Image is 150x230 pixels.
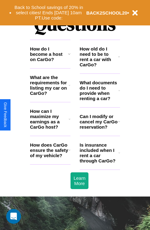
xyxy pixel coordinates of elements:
h3: Can I modify or cancel my CarGo reservation? [80,114,118,130]
h3: Is insurance included when I rent a car through CarGo? [80,142,118,163]
button: Back to School savings of 20% in select cities! Ends [DATE] 10am PT.Use code: [11,3,86,22]
button: Learn More [71,172,88,189]
b: BACK2SCHOOL20 [86,10,127,15]
h3: What documents do I need to provide when renting a car? [80,80,119,101]
h3: How can I maximize my earnings as a CarGo host? [30,108,69,130]
div: Give Feedback [3,102,7,127]
iframe: Intercom live chat [6,209,21,224]
h3: How do I become a host on CarGo? [30,46,68,62]
h3: How old do I need to be to rent a car with CarGo? [80,46,118,67]
h3: How does CarGo ensure the safety of my vehicle? [30,142,69,158]
h3: What are the requirements for listing my car on CarGo? [30,75,69,96]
